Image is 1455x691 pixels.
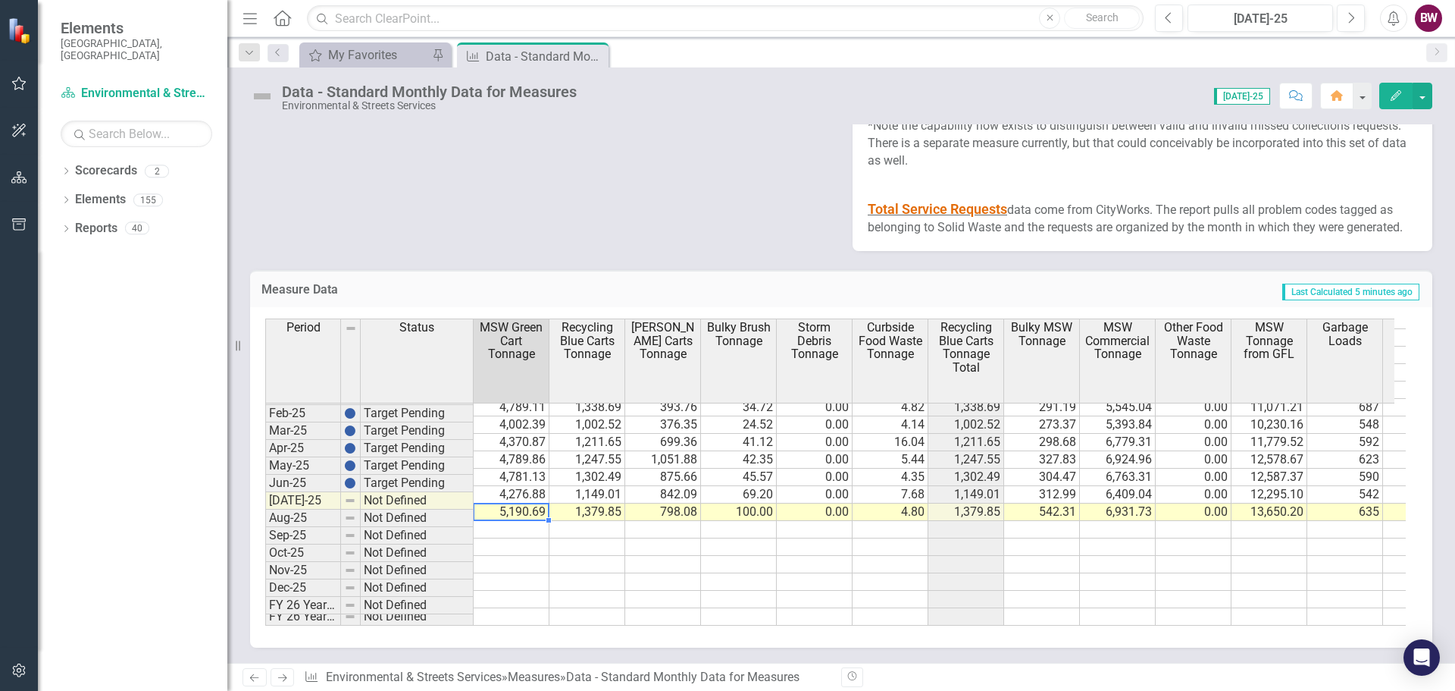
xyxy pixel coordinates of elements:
td: 4,370.87 [474,434,549,451]
td: 4.14 [853,416,928,434]
td: Oct-25 [265,545,341,562]
a: Measures [508,670,560,684]
span: Bulky MSW Tonnage [1007,321,1076,347]
td: Not Defined [361,545,474,562]
span: Status [399,321,434,335]
span: [DATE]-25 [1214,88,1270,105]
td: 875.66 [625,469,701,486]
td: 6,924.96 [1080,451,1156,469]
td: 1,302.49 [928,469,1004,486]
td: Nov-25 [265,562,341,579]
td: 4,789.86 [474,451,549,469]
img: BgCOk07PiH71IgAAAABJRU5ErkJggg== [344,425,356,437]
div: 2 [145,165,169,177]
a: Reports [75,220,117,237]
td: 623 [1307,451,1383,469]
img: 8DAGhfEEPCf229AAAAAElFTkSuQmCC [344,582,356,594]
td: May-25 [265,457,341,475]
td: Not Defined [361,492,474,510]
td: 304.47 [1004,469,1080,486]
img: BgCOk07PiH71IgAAAABJRU5ErkJggg== [344,460,356,472]
td: 6,931.73 [1080,504,1156,521]
td: 842.09 [625,486,701,504]
span: Recycling Loads [1386,321,1455,347]
td: Mar-25 [265,422,341,440]
td: 4,789.11 [474,399,549,416]
td: 6,763.31 [1080,469,1156,486]
td: 312.99 [1004,486,1080,504]
td: 1,149.01 [549,486,625,504]
span: MSW Green Cart Tonnage [477,321,546,361]
td: Not Defined [361,527,474,545]
td: 4,781.13 [474,469,549,486]
td: 1,211.65 [928,434,1004,451]
td: 592 [1307,434,1383,451]
td: 16.04 [853,434,928,451]
button: BW [1415,5,1442,32]
td: 1,247.55 [928,451,1004,469]
td: 0.00 [777,434,853,451]
img: 8DAGhfEEPCf229AAAAAElFTkSuQmCC [345,322,357,335]
button: Search [1064,8,1140,29]
td: 1,211.65 [549,434,625,451]
td: 4.35 [853,469,928,486]
td: 542 [1307,486,1383,504]
td: 393.76 [625,399,701,416]
span: Last Calculated 5 minutes ago [1282,284,1419,300]
td: 1,002.52 [928,416,1004,434]
td: Not Defined [361,562,474,579]
td: 687 [1307,399,1383,416]
span: Recycling Blue Carts Tonnage Total [931,321,1000,374]
td: 12,295.10 [1231,486,1307,504]
span: Search [1086,11,1119,24]
td: Not Defined [361,597,474,614]
td: 5.44 [853,451,928,469]
td: 0.00 [777,469,853,486]
td: 11,779.52 [1231,434,1307,451]
td: Feb-25 [265,405,341,422]
td: Jun-25 [265,475,341,492]
td: 4,276.88 [474,486,549,504]
td: 6,779.31 [1080,434,1156,451]
td: 1,149.01 [928,486,1004,504]
a: Environmental & Streets Services [61,85,212,102]
td: 100.00 [701,504,777,521]
div: 40 [125,222,149,235]
span: Period [286,321,321,335]
td: 1,051.88 [625,451,701,469]
td: 1,002.52 [549,416,625,434]
span: Recycling Blue Carts Tonnage [552,321,621,361]
td: Not Defined [361,579,474,597]
img: 8DAGhfEEPCf229AAAAAElFTkSuQmCC [344,512,356,524]
td: 542.31 [1004,504,1080,521]
input: Search Below... [61,121,212,147]
td: 0.00 [1156,416,1231,434]
span: [PERSON_NAME] Carts Tonnage [628,321,697,361]
td: 69.20 [701,486,777,504]
span: MSW Commercial Tonnage [1083,321,1152,361]
button: [DATE]-25 [1187,5,1333,32]
td: 273.37 [1004,416,1080,434]
td: 548 [1307,416,1383,434]
td: 5,393.84 [1080,416,1156,434]
td: Dec-25 [265,579,341,597]
td: Target Pending [361,475,474,492]
div: Data - Standard Monthly Data for Measures [486,47,605,66]
a: Elements [75,191,126,209]
td: FY 26 Year End [265,597,341,614]
img: BgCOk07PiH71IgAAAABJRU5ErkJggg== [344,442,356,454]
td: 0.00 [777,451,853,469]
div: 155 [133,193,163,206]
td: Not Defined [361,510,474,527]
img: 8DAGhfEEPCf229AAAAAElFTkSuQmCC [344,495,356,507]
td: 4.82 [853,399,928,416]
td: 4,002.39 [474,416,549,434]
td: 291.19 [1004,399,1080,416]
td: 0.00 [777,504,853,521]
td: 42.35 [701,451,777,469]
td: 45.57 [701,469,777,486]
td: 34.72 [701,399,777,416]
td: 4.80 [853,504,928,521]
td: 12,578.67 [1231,451,1307,469]
img: 8DAGhfEEPCf229AAAAAElFTkSuQmCC [344,529,356,542]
